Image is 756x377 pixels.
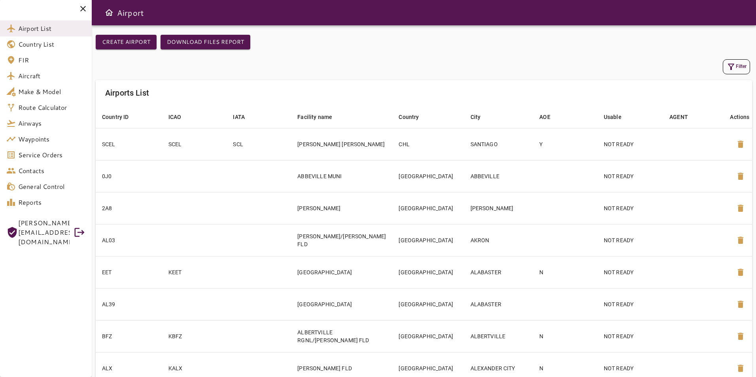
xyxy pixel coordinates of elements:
[604,332,657,340] p: NOT READY
[539,112,550,122] div: AOE
[96,128,162,160] td: SCEL
[392,160,464,192] td: [GEOGRAPHIC_DATA]
[18,71,85,81] span: Aircraft
[669,112,698,122] span: AGENT
[291,128,392,160] td: [PERSON_NAME] [PERSON_NAME]
[604,140,657,148] p: NOT READY
[18,40,85,49] span: Country List
[117,6,144,19] h6: Airport
[18,134,85,144] span: Waypoints
[168,112,181,122] div: ICAO
[96,288,162,320] td: AL39
[102,112,129,122] div: Country ID
[399,112,419,122] div: Country
[533,128,597,160] td: Y
[731,295,750,314] button: Delete Airport
[604,300,657,308] p: NOT READY
[18,182,85,191] span: General Control
[18,55,85,65] span: FIR
[96,256,162,288] td: EET
[233,112,245,122] div: IATA
[533,256,597,288] td: N
[105,87,149,99] h6: Airports List
[96,320,162,352] td: BFZ
[96,192,162,224] td: 2A8
[168,112,192,122] span: ICAO
[604,172,657,180] p: NOT READY
[539,112,560,122] span: AOE
[731,167,750,186] button: Delete Airport
[723,59,750,74] button: Filter
[731,199,750,218] button: Delete Airport
[297,112,342,122] span: Facility name
[604,236,657,244] p: NOT READY
[731,263,750,282] button: Delete Airport
[392,320,464,352] td: [GEOGRAPHIC_DATA]
[18,119,85,128] span: Airways
[18,103,85,112] span: Route Calculator
[464,256,533,288] td: ALABASTER
[291,224,392,256] td: [PERSON_NAME]/[PERSON_NAME] FLD
[18,87,85,96] span: Make & Model
[392,288,464,320] td: [GEOGRAPHIC_DATA]
[18,218,70,247] span: [PERSON_NAME][EMAIL_ADDRESS][DOMAIN_NAME]
[464,224,533,256] td: AKRON
[471,112,481,122] div: City
[736,332,745,341] span: delete
[464,192,533,224] td: [PERSON_NAME]
[533,320,597,352] td: N
[471,112,491,122] span: City
[736,172,745,181] span: delete
[227,128,291,160] td: SCL
[604,204,657,212] p: NOT READY
[291,160,392,192] td: ABBEVILLE MUNI
[464,288,533,320] td: ALABASTER
[392,224,464,256] td: [GEOGRAPHIC_DATA]
[392,128,464,160] td: CHL
[102,112,139,122] span: Country ID
[291,288,392,320] td: [GEOGRAPHIC_DATA]
[736,300,745,309] span: delete
[399,112,429,122] span: Country
[96,35,157,49] button: Create airport
[161,35,250,49] button: Download Files Report
[96,160,162,192] td: 0J0
[464,128,533,160] td: SANTIAGO
[604,364,657,372] p: NOT READY
[291,256,392,288] td: [GEOGRAPHIC_DATA]
[736,204,745,213] span: delete
[736,268,745,277] span: delete
[18,198,85,207] span: Reports
[731,135,750,154] button: Delete Airport
[392,192,464,224] td: [GEOGRAPHIC_DATA]
[731,327,750,346] button: Delete Airport
[736,236,745,245] span: delete
[464,160,533,192] td: ABBEVILLE
[669,112,688,122] div: AGENT
[392,256,464,288] td: [GEOGRAPHIC_DATA]
[604,112,632,122] span: Usable
[162,320,227,352] td: KBFZ
[162,128,227,160] td: SCEL
[736,364,745,373] span: delete
[291,320,392,352] td: ALBERTVILLE RGNL/[PERSON_NAME] FLD
[101,5,117,21] button: Open drawer
[18,150,85,160] span: Service Orders
[18,24,85,33] span: Airport List
[96,224,162,256] td: AL03
[604,112,622,122] div: Usable
[162,256,227,288] td: KEET
[18,166,85,175] span: Contacts
[604,268,657,276] p: NOT READY
[736,139,745,149] span: delete
[291,192,392,224] td: [PERSON_NAME]
[731,231,750,250] button: Delete Airport
[297,112,332,122] div: Facility name
[464,320,533,352] td: ALBERTVILLE
[233,112,255,122] span: IATA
